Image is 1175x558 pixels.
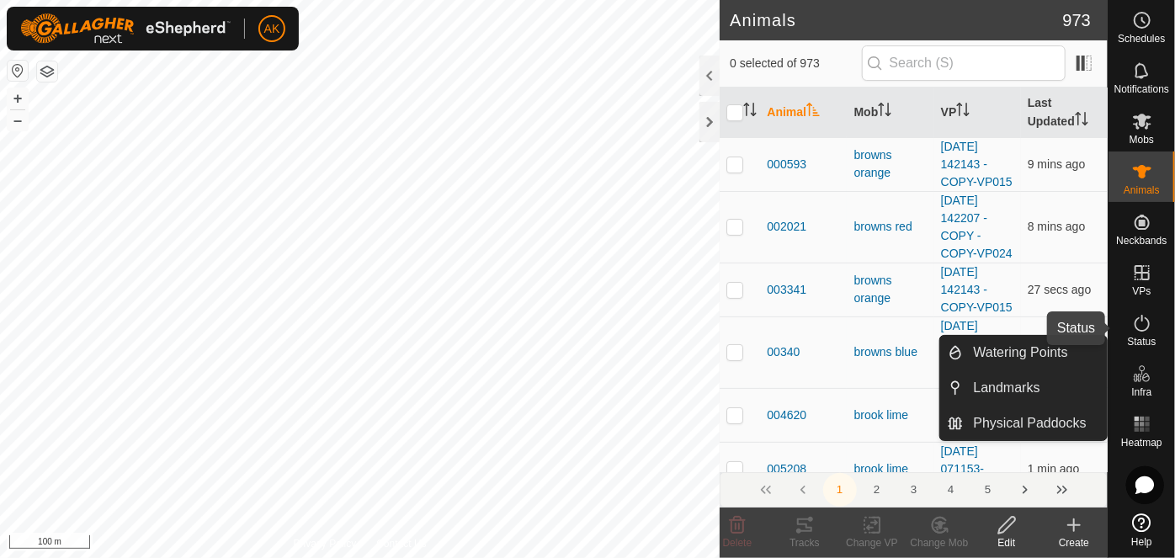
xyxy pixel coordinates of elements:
[8,88,28,109] button: +
[1131,537,1152,547] span: Help
[1132,286,1151,296] span: VPs
[1040,535,1108,550] div: Create
[1109,507,1175,554] a: Help
[767,156,806,173] span: 000593
[8,110,28,130] button: –
[730,10,1062,30] h2: Animals
[264,20,280,38] span: AK
[743,105,757,119] p-sorticon: Activate to sort
[723,537,752,549] span: Delete
[1116,236,1167,246] span: Neckbands
[940,371,1107,405] li: Landmarks
[964,336,1108,369] a: Watering Points
[1045,473,1079,507] button: Last Page
[897,473,931,507] button: 3
[1028,283,1092,296] span: 20 Aug 2025, 9:29 pm
[1075,114,1088,128] p-sorticon: Activate to sort
[1121,438,1162,448] span: Heatmap
[847,88,933,138] th: Mob
[1028,462,1079,476] span: 20 Aug 2025, 9:28 pm
[964,371,1108,405] a: Landmarks
[1063,8,1091,33] span: 973
[853,343,927,361] div: browns blue
[971,473,1005,507] button: 5
[376,536,426,551] a: Contact Us
[1124,185,1160,195] span: Animals
[1028,220,1085,233] span: 20 Aug 2025, 9:21 pm
[1118,34,1165,44] span: Schedules
[974,413,1087,433] span: Physical Paddocks
[838,535,906,550] div: Change VP
[973,535,1040,550] div: Edit
[37,61,57,82] button: Map Layers
[940,336,1107,369] li: Watering Points
[1127,337,1156,347] span: Status
[934,473,968,507] button: 4
[8,61,28,81] button: Reset Map
[941,444,984,493] a: [DATE] 071153-VP001
[853,460,927,478] div: brook lime
[1021,88,1108,138] th: Last Updated
[853,407,927,424] div: brook lime
[964,407,1108,440] a: Physical Paddocks
[941,140,1013,189] a: [DATE] 142143 - COPY-VP015
[1008,473,1042,507] button: Next Page
[941,265,1013,314] a: [DATE] 142143 - COPY-VP015
[974,343,1068,363] span: Watering Points
[956,105,970,119] p-sorticon: Activate to sort
[767,407,806,424] span: 004620
[853,218,927,236] div: browns red
[1130,135,1154,145] span: Mobs
[941,194,1013,260] a: [DATE] 142207 - COPY - COPY-VP024
[1114,84,1169,94] span: Notifications
[906,535,973,550] div: Change Mob
[767,281,806,299] span: 003341
[767,460,806,478] span: 005208
[860,473,894,507] button: 2
[853,272,927,307] div: browns orange
[974,378,1040,398] span: Landmarks
[934,88,1021,138] th: VP
[1131,387,1151,397] span: Infra
[853,146,927,182] div: browns orange
[730,55,861,72] span: 0 selected of 973
[767,218,806,236] span: 002021
[294,536,357,551] a: Privacy Policy
[760,88,847,138] th: Animal
[878,105,891,119] p-sorticon: Activate to sort
[771,535,838,550] div: Tracks
[20,13,231,44] img: Gallagher Logo
[1028,157,1085,171] span: 20 Aug 2025, 9:21 pm
[823,473,857,507] button: 1
[806,105,820,119] p-sorticon: Activate to sort
[767,343,800,361] span: 00340
[862,45,1066,81] input: Search (S)
[940,407,1107,440] li: Physical Paddocks
[941,319,1013,385] a: [DATE] 142207 - COPY - COPY-VP021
